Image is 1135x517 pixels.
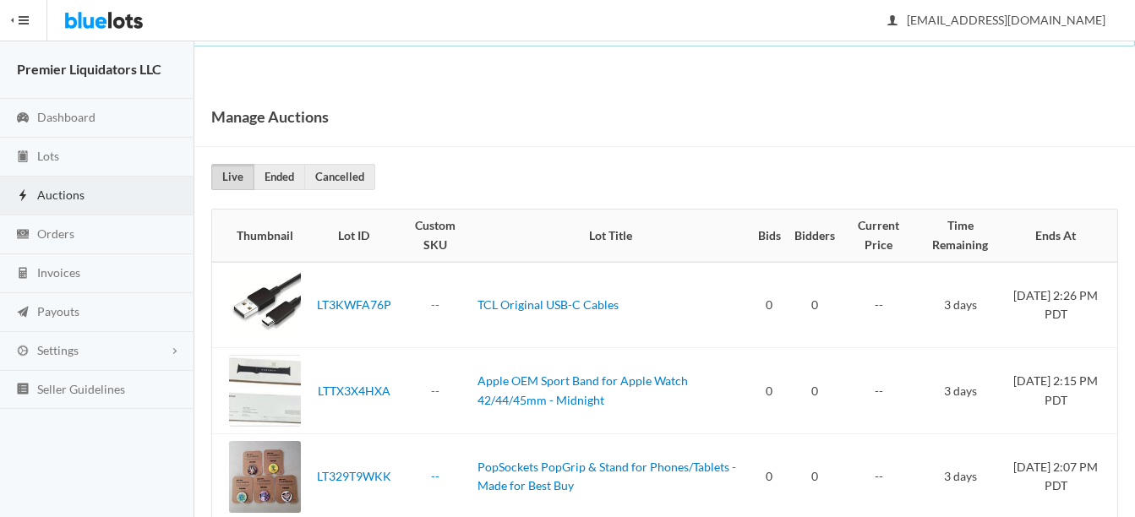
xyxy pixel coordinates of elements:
[477,297,619,312] a: TCL Original USB-C Cables
[916,210,1004,262] th: Time Remaining
[37,149,59,163] span: Lots
[318,384,390,398] a: LTTX3X4HXA
[788,210,842,262] th: Bidders
[400,210,471,262] th: Custom SKU
[17,61,161,77] strong: Premier Liquidators LLC
[842,210,916,262] th: Current Price
[37,382,125,396] span: Seller Guidelines
[916,262,1004,348] td: 3 days
[304,164,375,190] a: Cancelled
[751,210,788,262] th: Bids
[477,460,736,493] a: PopSockets PopGrip & Stand for Phones/Tablets - Made for Best Buy
[751,262,788,348] td: 0
[14,111,31,127] ion-icon: speedometer
[842,348,916,434] td: --
[1004,210,1117,262] th: Ends At
[14,150,31,166] ion-icon: clipboard
[477,373,688,407] a: Apple OEM Sport Band for Apple Watch 42/44/45mm - Midnight
[884,14,901,30] ion-icon: person
[888,13,1105,27] span: [EMAIL_ADDRESS][DOMAIN_NAME]
[14,188,31,204] ion-icon: flash
[431,469,439,483] a: --
[254,164,305,190] a: Ended
[431,297,439,312] a: --
[317,469,391,483] a: LT329T9WKK
[37,110,95,124] span: Dashboard
[317,297,391,312] a: LT3KWFA76P
[14,344,31,360] ion-icon: cog
[37,343,79,357] span: Settings
[37,226,74,241] span: Orders
[788,348,842,434] td: 0
[14,382,31,398] ion-icon: list box
[37,304,79,318] span: Payouts
[471,210,751,262] th: Lot Title
[1004,348,1117,434] td: [DATE] 2:15 PM PDT
[14,227,31,243] ion-icon: cash
[1004,262,1117,348] td: [DATE] 2:26 PM PDT
[211,104,329,129] h1: Manage Auctions
[308,210,400,262] th: Lot ID
[916,348,1004,434] td: 3 days
[212,210,308,262] th: Thumbnail
[14,305,31,321] ion-icon: paper plane
[431,384,439,398] a: --
[211,164,254,190] a: Live
[37,265,80,280] span: Invoices
[788,262,842,348] td: 0
[842,262,916,348] td: --
[37,188,85,202] span: Auctions
[14,266,31,282] ion-icon: calculator
[751,348,788,434] td: 0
